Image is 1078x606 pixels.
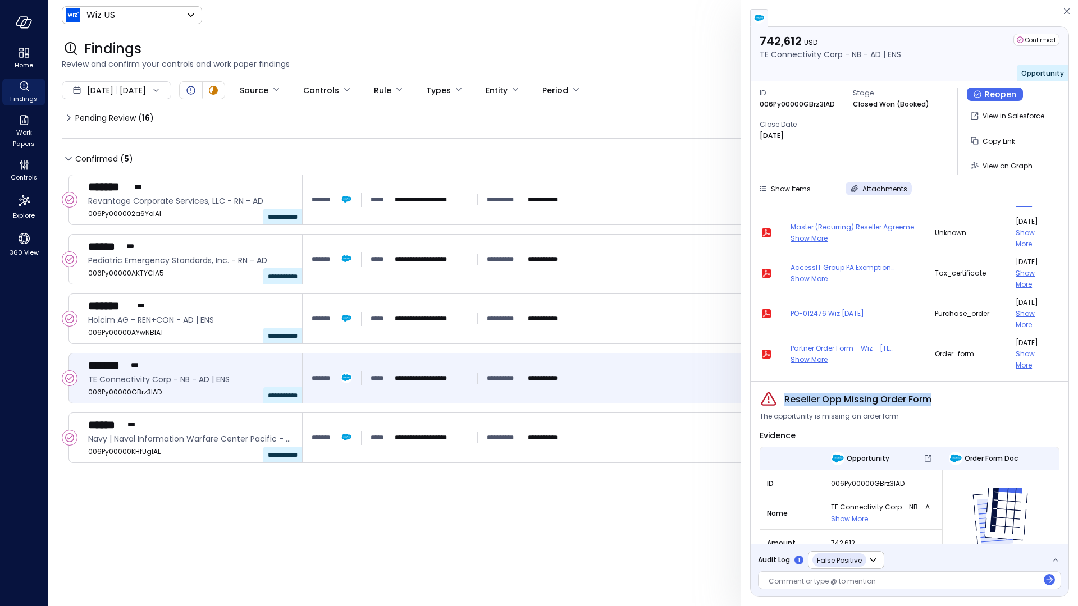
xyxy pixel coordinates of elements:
[62,370,77,386] div: Confirmed
[486,81,508,100] div: Entity
[967,88,1023,101] button: Reopen
[88,195,293,207] span: Revantage Corporate Services, LLC - RN - AD
[983,136,1015,146] span: Copy Link
[120,153,133,165] div: ( )
[862,184,907,194] span: Attachments
[138,112,154,124] div: ( )
[784,393,931,406] span: Reseller Opp Missing Order Form
[760,99,835,110] p: 006Py00000GBrz3IAD
[88,327,293,338] span: 006Py00000AYwNBIA1
[10,247,39,258] span: 360 View
[791,343,921,354] a: Partner Order Form - Wiz - [TE Connectivity Corp] AccessIT Group, Inc. (Partner) (688d353963) (ve...
[2,157,45,184] div: Controls
[853,99,929,110] p: Closed Won (Booked)
[2,229,45,259] div: 360 View
[754,182,815,195] button: Show Items
[88,446,293,457] span: 006Py00000KHfUgIAL
[1016,216,1046,227] span: [DATE]
[767,478,817,489] span: ID
[753,12,765,24] img: salesforce
[1016,309,1035,329] span: Show More
[88,268,293,279] span: 006Py00000AKTYCIA5
[7,127,41,149] span: Work Papers
[62,311,77,327] div: Confirmed
[760,130,784,141] p: [DATE]
[831,478,935,489] span: 006Py00000GBrz3IAD
[62,58,1065,70] span: Review and confirm your controls and work paper findings
[2,112,45,150] div: Work Papers
[2,79,45,105] div: Findings
[142,112,150,123] span: 16
[1021,68,1064,78] span: Opportunity
[87,84,113,97] span: [DATE]
[1016,349,1035,370] span: Show More
[983,111,1044,122] p: View in Salesforce
[542,81,568,100] div: Period
[791,355,828,364] span: Show More
[88,208,293,219] span: 006Py000002a6YoIAI
[967,107,1049,126] button: View in Salesforce
[798,556,800,564] p: 1
[15,59,33,71] span: Home
[831,452,844,465] img: Opportunity
[935,308,1002,319] span: purchase_order
[303,81,339,100] div: Controls
[760,430,796,441] span: Evidence
[791,274,828,283] span: Show More
[791,233,828,243] span: Show More
[767,508,817,519] span: Name
[758,554,790,566] span: Audit Log
[240,81,268,100] div: Source
[804,38,817,47] span: USD
[62,251,77,267] div: Confirmed
[767,538,817,549] span: Amount
[791,222,921,233] span: Master (Recurring) Reseller Agreement - Wiz, Inc - [AccessIT Group] (6660d59ff5)
[853,88,937,99] span: Stage
[10,93,38,104] span: Findings
[1016,297,1046,308] span: [DATE]
[11,172,38,183] span: Controls
[426,81,451,100] div: Types
[847,453,889,464] span: Opportunity
[75,109,154,127] span: Pending Review
[86,8,115,22] p: Wiz US
[88,314,293,326] span: Holcim AG - REN+CON - AD | ENS
[207,84,220,97] div: In Progress
[791,262,921,273] a: AccessIT Group PA Exemption Certificate [DATE]
[965,453,1018,464] span: Order Form Doc
[760,48,901,61] p: TE Connectivity Corp - NB - AD | ENS
[75,150,133,168] span: Confirmed
[1016,228,1035,249] span: Show More
[62,192,77,208] div: Confirmed
[1016,337,1046,348] span: [DATE]
[88,387,293,398] span: 006Py00000GBrz3IAD
[760,34,901,48] p: 742,612
[935,348,1002,360] span: order_form
[935,268,1002,279] span: tax_certificate
[1013,34,1059,46] div: Confirmed
[760,119,844,130] span: Close Date
[831,502,935,513] span: TE Connectivity Corp - NB - AD | ENS
[791,308,921,319] a: PO-012476 Wiz [DATE]
[84,40,141,58] span: Findings
[1016,268,1035,289] span: Show More
[831,514,868,524] span: Show More
[88,254,293,267] span: Pediatric Emergency Standards, Inc. - RN - AD
[374,81,391,100] div: Rule
[817,555,862,565] span: False Positive
[846,182,912,195] button: Attachments
[967,156,1037,175] button: View on Graph
[13,210,35,221] span: Explore
[124,153,129,164] span: 5
[949,452,962,465] img: Order Form Doc
[771,184,811,194] span: Show Items
[2,191,45,222] div: Explore
[184,84,198,97] div: Open
[983,161,1033,171] span: View on Graph
[760,411,899,422] span: The opportunity is missing an order form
